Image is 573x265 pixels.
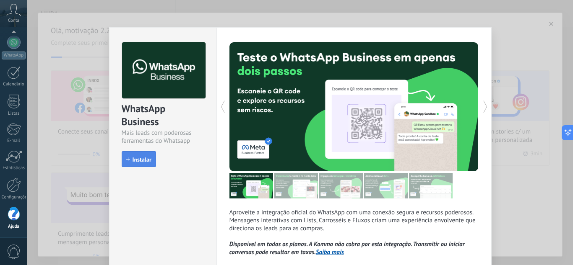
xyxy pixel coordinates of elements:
p: Aproveite a integração oficial do WhatsApp com uma conexão segura e recursos poderosos. Mensagens... [229,208,479,256]
img: logo_main.png [122,42,206,99]
img: tour_image_87c31d5c6b42496d4b4f28fbf9d49d2b.png [319,173,363,198]
div: Ajuda [2,224,26,229]
div: WhatsApp [2,51,26,59]
i: Disponível em todos os planos. A Kommo não cobra por esta integração. Transmitir ou iniciar conve... [229,240,465,256]
button: Instalar [122,151,156,167]
img: tour_image_6cf6297515b104f916d063e49aae351c.png [274,173,318,198]
div: Estatísticas [2,165,26,171]
div: Mais leads com poderosas ferramentas do Whatsapp [122,129,204,145]
div: WhatsApp Business [122,102,204,129]
div: Calendário [2,82,26,87]
img: tour_image_af96a8ccf0f3a66e7f08a429c7d28073.png [229,173,273,198]
img: tour_image_58a1c38c4dee0ce492f4b60cdcddf18a.png [364,173,408,198]
div: Listas [2,111,26,116]
div: E-mail [2,138,26,144]
div: Configurações [2,195,26,200]
img: tour_image_46dcd16e2670e67c1b8e928eefbdcce9.png [409,173,453,198]
span: Conta [8,18,19,23]
a: Saiba mais [316,248,344,256]
span: Instalar [133,157,151,162]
